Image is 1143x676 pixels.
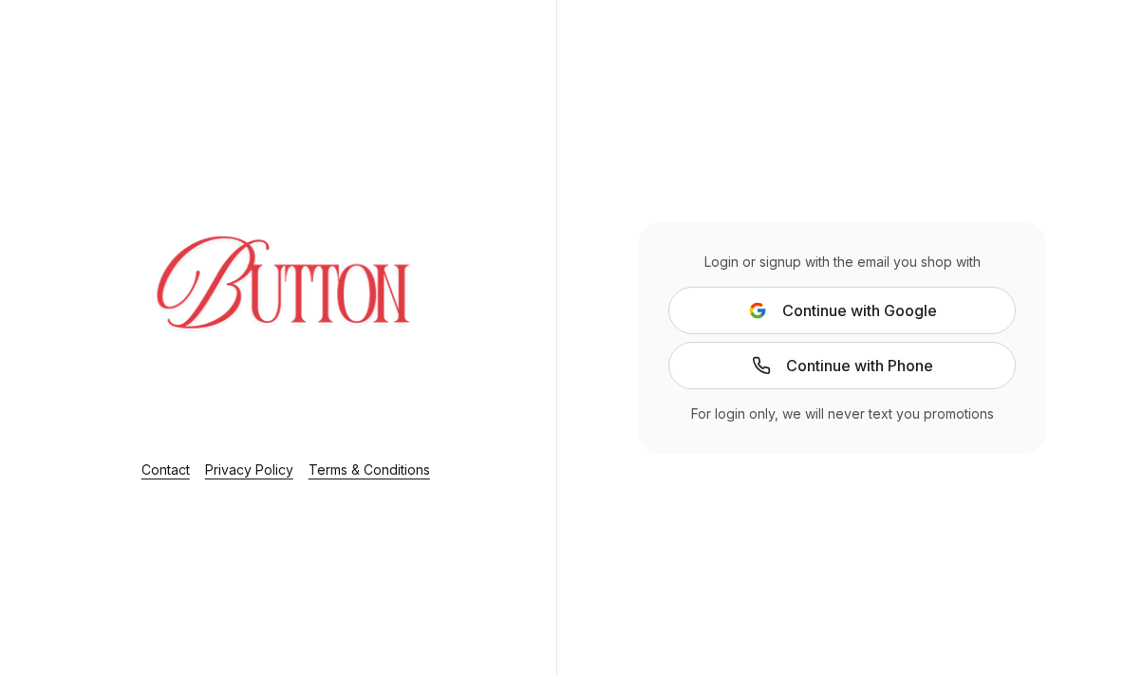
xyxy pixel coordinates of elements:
[668,287,1016,334] button: Continue with Google
[141,461,190,478] a: Contact
[668,342,1016,389] a: Continue with Phone
[103,166,468,438] img: Login Layout Image
[205,461,293,478] a: Privacy Policy
[782,299,937,322] span: Continue with Google
[668,404,1016,423] div: For login only, we will never text you promotions
[309,461,430,478] a: Terms & Conditions
[786,354,933,377] span: Continue with Phone
[668,253,1016,272] div: Login or signup with the email you shop with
